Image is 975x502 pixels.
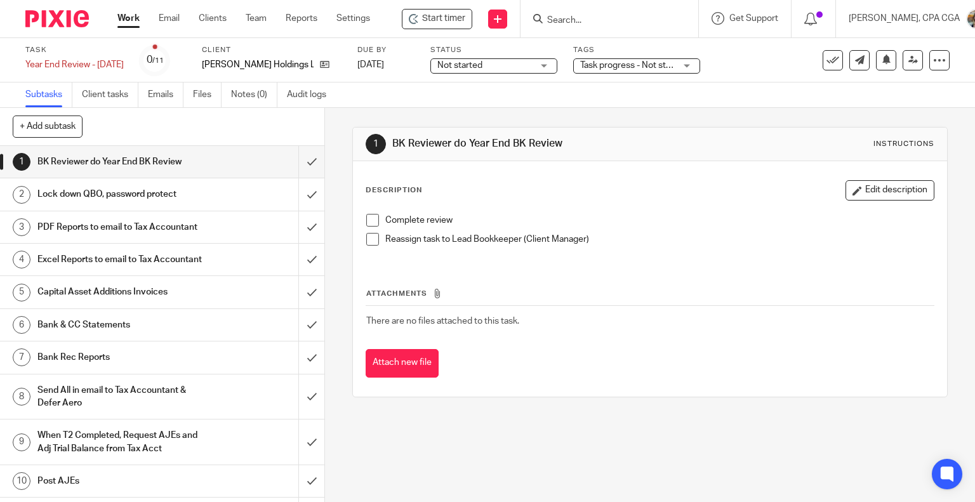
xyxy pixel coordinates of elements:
[13,472,30,490] div: 10
[37,348,203,367] h1: Bank Rec Reports
[25,58,124,71] div: Year End Review - [DATE]
[13,186,30,204] div: 2
[152,57,164,64] small: /11
[336,12,370,25] a: Settings
[148,83,183,107] a: Emails
[13,153,30,171] div: 1
[37,282,203,301] h1: Capital Asset Additions Invoices
[846,180,934,201] button: Edit description
[437,61,482,70] span: Not started
[193,83,222,107] a: Files
[286,12,317,25] a: Reports
[573,45,700,55] label: Tags
[25,45,124,55] label: Task
[392,137,677,150] h1: BK Reviewer do Year End BK Review
[37,315,203,334] h1: Bank & CC Statements
[25,10,89,27] img: Pixie
[366,134,386,154] div: 1
[366,317,519,326] span: There are no files attached to this task.
[385,233,934,246] p: Reassign task to Lead Bookkeeper (Client Manager)
[202,58,314,71] p: [PERSON_NAME] Holdings Ltd.
[366,185,422,195] p: Description
[13,348,30,366] div: 7
[430,45,557,55] label: Status
[13,433,30,451] div: 9
[402,9,472,29] div: Stanhope-Wedgwood Holdings Ltd. - Year End Review - May 2025
[37,472,203,491] h1: Post AJEs
[13,116,83,137] button: + Add subtask
[422,12,465,25] span: Start timer
[246,12,267,25] a: Team
[37,381,203,413] h1: Send All in email to Tax Accountant & Defer Aero
[13,388,30,406] div: 8
[287,83,336,107] a: Audit logs
[202,45,342,55] label: Client
[231,83,277,107] a: Notes (0)
[159,12,180,25] a: Email
[37,218,203,237] h1: PDF Reports to email to Tax Accountant
[25,83,72,107] a: Subtasks
[37,152,203,171] h1: BK Reviewer do Year End BK Review
[13,251,30,268] div: 4
[366,290,427,297] span: Attachments
[199,12,227,25] a: Clients
[366,349,439,378] button: Attach new file
[357,45,415,55] label: Due by
[37,426,203,458] h1: When T2 Completed, Request AJEs and Adj Trial Balance from Tax Acct
[117,12,140,25] a: Work
[147,53,164,67] div: 0
[385,214,934,227] p: Complete review
[13,218,30,236] div: 3
[357,60,384,69] span: [DATE]
[546,15,660,27] input: Search
[37,250,203,269] h1: Excel Reports to email to Tax Accountant
[849,12,960,25] p: [PERSON_NAME], CPA CGA
[37,185,203,204] h1: Lock down QBO, password protect
[25,58,124,71] div: Year End Review - May 2025
[873,139,934,149] div: Instructions
[13,316,30,334] div: 6
[580,61,701,70] span: Task progress - Not started + 1
[13,284,30,301] div: 5
[82,83,138,107] a: Client tasks
[729,14,778,23] span: Get Support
